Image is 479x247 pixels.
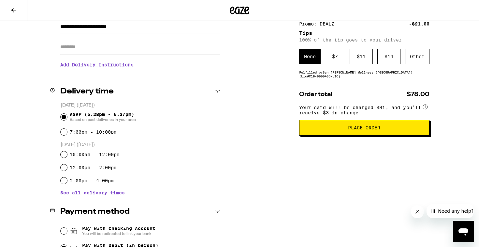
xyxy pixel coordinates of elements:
h2: Payment method [60,208,130,216]
span: Based on past deliveries in your area [70,117,136,122]
span: Your card will be charged $81, and you’ll receive $3 in change [299,103,422,115]
div: $ 7 [325,49,345,64]
span: Order total [299,91,332,97]
span: ASAP (5:28pm - 6:37pm) [70,112,136,122]
label: 12:00pm - 2:00pm [70,165,117,170]
h2: Delivery time [60,88,114,95]
p: [DATE] ([DATE]) [61,102,220,108]
button: See all delivery times [60,190,125,195]
button: Place Order [299,120,429,136]
p: [DATE] ([DATE]) [61,142,220,148]
div: Fulfilled by San [PERSON_NAME] Wellness ([GEOGRAPHIC_DATA]) (Lic# C10-0000435-LIC ) [299,70,429,78]
span: Pay with Checking Account [82,226,155,236]
span: Place Order [348,125,380,130]
label: 10:00am - 12:00pm [70,152,120,157]
span: You will be redirected to link your bank [82,231,155,236]
div: -$21.00 [409,22,429,26]
iframe: Message from company [427,204,474,218]
div: Other [405,49,429,64]
p: We'll contact you at [PHONE_NUMBER] when we arrive [60,72,220,77]
label: 2:00pm - 4:00pm [70,178,114,183]
span: $78.00 [407,91,429,97]
div: Promo: DEALZ [299,22,339,26]
iframe: Close message [411,205,424,218]
h5: Tips [299,31,429,36]
div: None [299,49,321,64]
iframe: Button to launch messaging window [453,221,474,242]
div: $ 11 [350,49,373,64]
h3: Add Delivery Instructions [60,57,220,72]
div: $ 14 [377,49,400,64]
p: 100% of the tip goes to your driver [299,37,429,42]
label: 7:00pm - 10:00pm [70,129,117,135]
